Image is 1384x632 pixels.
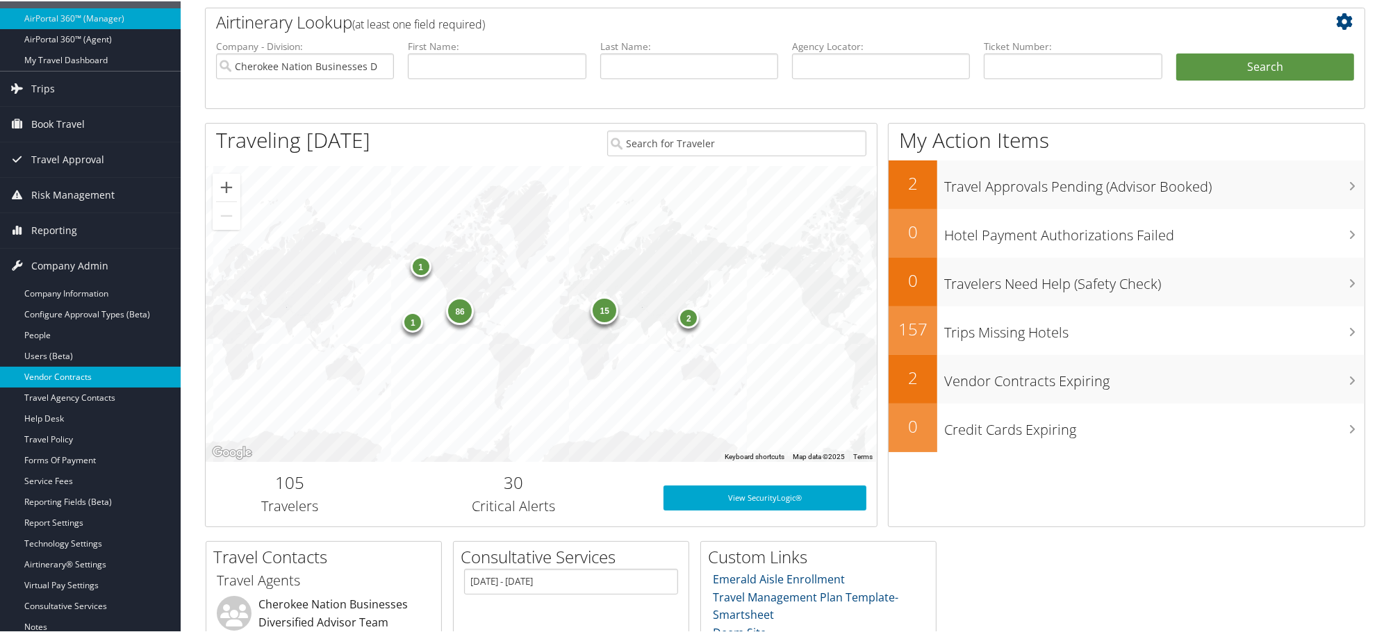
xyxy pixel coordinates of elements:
h3: Credit Cards Expiring [944,412,1365,438]
h3: Travel Agents [217,569,431,589]
a: 0Credit Cards Expiring [889,402,1365,451]
h3: Hotel Payment Authorizations Failed [944,217,1365,244]
h2: Airtinerary Lookup [216,9,1258,33]
h3: Vendor Contracts Expiring [944,363,1365,390]
a: Terms (opens in new tab) [853,451,873,459]
span: Trips [31,70,55,105]
a: Travel Management Plan Template- Smartsheet [714,588,899,622]
h2: 0 [889,267,937,291]
div: 15 [591,295,618,323]
a: 2Travel Approvals Pending (Advisor Booked) [889,159,1365,208]
h1: Traveling [DATE] [216,124,370,153]
label: Last Name: [600,38,778,52]
div: 1 [411,255,431,276]
label: Ticket Number: [984,38,1162,52]
h2: 105 [216,469,363,493]
div: 86 [446,295,474,323]
span: Map data ©2025 [793,451,845,459]
h3: Trips Missing Hotels [944,315,1365,341]
span: Company Admin [31,247,108,282]
label: Agency Locator: [792,38,970,52]
a: Emerald Aisle Enrollment [714,570,846,585]
h2: 0 [889,413,937,437]
label: First Name: [408,38,586,52]
button: Search [1176,52,1354,80]
h2: 2 [889,365,937,388]
h1: My Action Items [889,124,1365,153]
a: 0Hotel Payment Authorizations Failed [889,208,1365,256]
div: 2 [678,306,699,327]
span: Travel Approval [31,141,104,176]
span: Book Travel [31,106,85,140]
button: Zoom out [213,201,240,228]
a: View SecurityLogic® [664,484,866,509]
img: Google [209,442,255,460]
h3: Travelers Need Help (Safety Check) [944,266,1365,292]
h2: 157 [889,316,937,340]
h2: 2 [889,170,937,194]
h2: 0 [889,219,937,242]
h3: Critical Alerts [384,495,642,515]
a: 2Vendor Contracts Expiring [889,354,1365,402]
h3: Travelers [216,495,363,515]
a: 0Travelers Need Help (Safety Check) [889,256,1365,305]
label: Company - Division: [216,38,394,52]
button: Zoom in [213,172,240,200]
span: (at least one field required) [352,15,485,31]
span: Reporting [31,212,77,247]
h2: 30 [384,469,642,493]
div: 1 [402,310,423,331]
span: Risk Management [31,176,115,211]
h3: Travel Approvals Pending (Advisor Booked) [944,169,1365,195]
h2: Travel Contacts [213,544,441,567]
a: Open this area in Google Maps (opens a new window) [209,442,255,460]
input: Search for Traveler [607,129,866,155]
a: 157Trips Missing Hotels [889,305,1365,354]
button: Keyboard shortcuts [725,451,784,460]
h2: Custom Links [708,544,936,567]
h2: Consultative Services [461,544,689,567]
